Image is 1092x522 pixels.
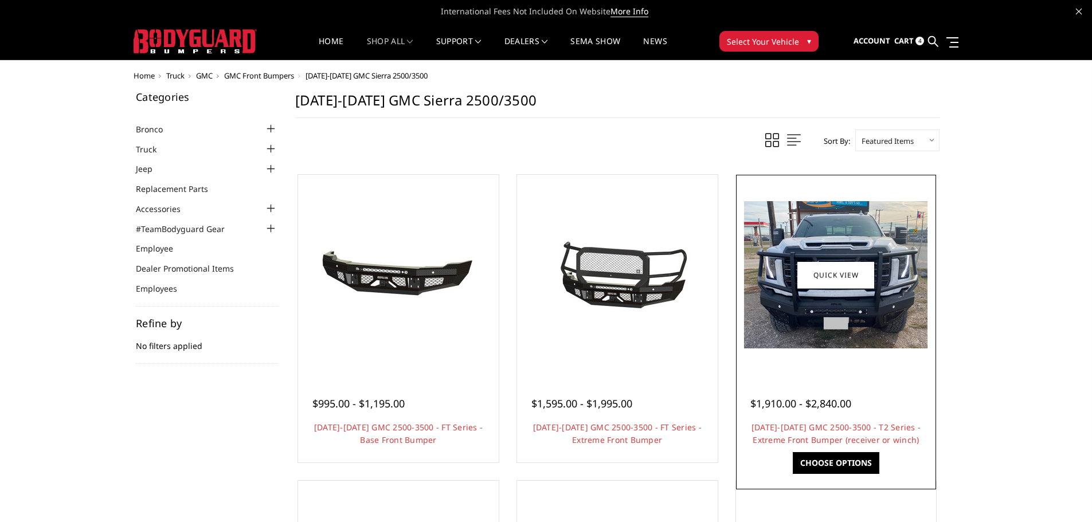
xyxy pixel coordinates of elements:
[531,397,632,410] span: $1,595.00 - $1,995.00
[301,178,496,372] a: 2024-2025 GMC 2500-3500 - FT Series - Base Front Bumper 2024-2025 GMC 2500-3500 - FT Series - Bas...
[136,92,278,102] h5: Categories
[854,36,890,46] span: Account
[436,37,482,60] a: Support
[504,37,548,60] a: Dealers
[312,397,405,410] span: $995.00 - $1,195.00
[166,70,185,81] a: Truck
[752,422,921,445] a: [DATE]-[DATE] GMC 2500-3500 - T2 Series - Extreme Front Bumper (receiver or winch)
[894,26,924,57] a: Cart 4
[807,35,811,47] span: ▾
[1035,467,1092,522] iframe: Chat Widget
[136,262,248,274] a: Dealer Promotional Items
[744,201,927,348] img: 2024-2025 GMC 2500-3500 - T2 Series - Extreme Front Bumper (receiver or winch)
[136,163,167,175] a: Jeep
[224,70,294,81] a: GMC Front Bumpers
[739,178,934,372] a: 2024-2025 GMC 2500-3500 - T2 Series - Extreme Front Bumper (receiver or winch) 2024-2025 GMC 2500...
[520,178,715,372] a: 2024-2025 GMC 2500-3500 - FT Series - Extreme Front Bumper 2024-2025 GMC 2500-3500 - FT Series - ...
[854,26,890,57] a: Account
[817,132,850,150] label: Sort By:
[136,242,187,254] a: Employee
[643,37,667,60] a: News
[533,422,702,445] a: [DATE]-[DATE] GMC 2500-3500 - FT Series - Extreme Front Bumper
[570,37,620,60] a: SEMA Show
[306,70,428,81] span: [DATE]-[DATE] GMC Sierra 2500/3500
[136,282,191,295] a: Employees
[136,123,177,135] a: Bronco
[797,261,874,288] a: Quick view
[136,203,195,215] a: Accessories
[295,92,940,118] h1: [DATE]-[DATE] GMC Sierra 2500/3500
[134,70,155,81] a: Home
[750,397,851,410] span: $1,910.00 - $2,840.00
[727,36,799,48] span: Select Your Vehicle
[915,37,924,45] span: 4
[719,31,819,52] button: Select Your Vehicle
[314,422,483,445] a: [DATE]-[DATE] GMC 2500-3500 - FT Series - Base Front Bumper
[134,29,257,53] img: BODYGUARD BUMPERS
[136,223,239,235] a: #TeamBodyguard Gear
[196,70,213,81] a: GMC
[136,143,171,155] a: Truck
[894,36,914,46] span: Cart
[793,452,879,474] a: Choose Options
[136,318,278,328] h5: Refine by
[136,318,278,364] div: No filters applied
[610,6,648,17] a: More Info
[319,37,343,60] a: Home
[367,37,413,60] a: shop all
[136,183,222,195] a: Replacement Parts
